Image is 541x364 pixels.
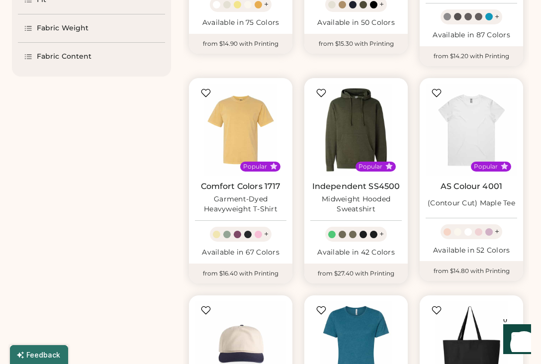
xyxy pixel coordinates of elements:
[426,30,517,40] div: Available in 87 Colors
[426,246,517,256] div: Available in 52 Colors
[420,261,523,281] div: from $14.80 with Printing
[195,248,286,258] div: Available in 67 Colors
[37,23,89,33] div: Fabric Weight
[201,182,281,191] a: Comfort Colors 1717
[420,46,523,66] div: from $14.20 with Printing
[310,84,402,176] img: Independent Trading Co. SS4500 Midweight Hooded Sweatshirt
[428,198,515,208] div: (Contour Cut) Maple Tee
[195,84,286,176] img: Comfort Colors 1717 Garment-Dyed Heavyweight T-Shirt
[304,264,408,283] div: from $27.40 with Printing
[441,182,502,191] a: AS Colour 4001
[501,163,508,170] button: Popular Style
[37,52,91,62] div: Fabric Content
[385,163,393,170] button: Popular Style
[495,226,499,237] div: +
[195,18,286,28] div: Available in 75 Colors
[189,34,292,54] div: from $14.90 with Printing
[243,163,267,171] div: Popular
[426,84,517,176] img: AS Colour 4001 (Contour Cut) Maple Tee
[310,18,402,28] div: Available in 50 Colors
[264,229,269,240] div: +
[494,319,537,362] iframe: Front Chat
[189,264,292,283] div: from $16.40 with Printing
[310,248,402,258] div: Available in 42 Colors
[304,34,408,54] div: from $15.30 with Printing
[474,163,498,171] div: Popular
[495,11,499,22] div: +
[312,182,400,191] a: Independent SS4500
[379,229,384,240] div: +
[195,194,286,214] div: Garment-Dyed Heavyweight T-Shirt
[359,163,382,171] div: Popular
[270,163,277,170] button: Popular Style
[310,194,402,214] div: Midweight Hooded Sweatshirt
